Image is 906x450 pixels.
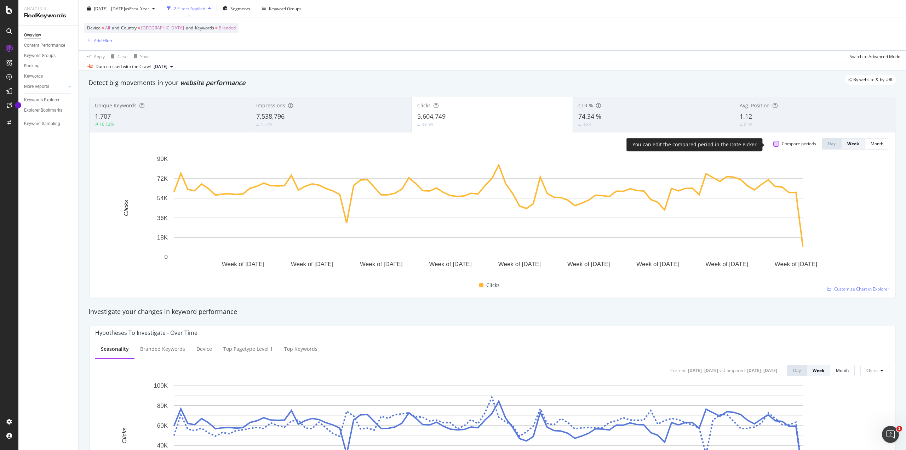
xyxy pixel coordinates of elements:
text: Week of [DATE] [360,261,402,268]
div: Device [196,345,212,353]
div: Week [813,367,824,373]
text: 72K [157,175,168,182]
div: [DATE] - [DATE] [688,367,718,373]
div: Investigate your changes in keyword performance [88,307,896,316]
a: Explorer Bookmarks [24,107,73,114]
span: 1.12 [740,112,752,120]
div: Switch to Advanced Mode [850,53,900,59]
div: 1.77% [260,122,273,128]
div: Day [793,367,801,373]
div: 0.03 [744,122,752,128]
a: Keyword Sampling [24,120,73,128]
svg: A chart. [95,155,882,278]
span: and [112,25,119,31]
div: Keywords [24,73,43,80]
div: Hypotheses to Investigate - Over Time [95,329,197,336]
span: 7,538,796 [256,112,285,120]
button: Segments [220,3,253,14]
div: 0.65% [422,122,434,128]
a: Ranking [24,62,73,70]
span: Clicks [866,367,878,373]
span: [GEOGRAPHIC_DATA] [141,23,184,33]
div: Overview [24,32,41,39]
button: Apply [84,51,105,62]
div: Apply [94,53,105,59]
text: 100K [154,382,168,389]
button: [DATE] - [DATE]vsPrev. Year [84,3,158,14]
span: Impressions [256,102,285,109]
div: Content Performance [24,42,65,49]
span: Customize Chart in Explorer [834,286,889,292]
span: 1 [896,426,902,432]
div: 10.12% [99,121,114,127]
text: Clicks [121,427,128,444]
text: Clicks [123,200,130,216]
button: Keyword Groups [259,3,304,14]
button: Clicks [860,365,889,376]
button: Month [830,365,855,376]
button: Add Filter [84,36,113,45]
button: Week [807,365,830,376]
span: By website & by URL [853,78,893,82]
div: Data crossed with the Crawl [96,63,151,70]
button: Switch to Advanced Mode [847,51,900,62]
span: 2025 Sep. 29th [154,63,167,70]
div: Add Filter [94,37,113,43]
span: All [105,23,110,33]
a: Keyword Groups [24,52,73,60]
span: vs Prev. Year [125,5,149,11]
img: Equal [578,124,581,126]
span: Clicks [417,102,431,109]
span: CTR % [578,102,593,109]
text: 54K [157,195,168,202]
div: Branded Keywords [140,345,185,353]
div: Keyword Sampling [24,120,60,128]
div: Ranking [24,62,40,70]
div: Keyword Groups [269,5,302,11]
div: Save [140,53,150,59]
div: Day [828,141,836,147]
span: Clicks [486,281,500,289]
div: Top pagetype Level 1 [223,345,273,353]
div: More Reports [24,83,49,90]
span: 74.34 % [578,112,601,120]
a: Content Performance [24,42,73,49]
span: and [186,25,193,31]
button: Save [131,51,150,62]
span: 1,707 [95,112,111,120]
text: 18K [157,234,168,241]
span: = [215,25,218,31]
span: Branded [219,23,236,33]
span: 5,604,749 [417,112,446,120]
text: 60K [157,422,168,429]
text: Week of [DATE] [429,261,471,268]
a: Customize Chart in Explorer [827,286,889,292]
text: Week of [DATE] [291,261,333,268]
div: legacy label [845,75,896,85]
button: [DATE] [151,62,176,71]
button: Month [865,138,889,150]
div: Keywords Explorer [24,96,59,104]
span: = [102,25,104,31]
text: 40K [157,442,168,449]
span: Segments [230,5,250,11]
div: Explorer Bookmarks [24,107,62,114]
text: 80K [157,402,168,409]
text: 36K [157,215,168,221]
button: Day [787,365,807,376]
button: Clear [108,51,128,62]
text: Week of [DATE] [222,261,264,268]
text: 0 [165,254,168,260]
div: 0.83 [583,122,591,128]
div: vs Compared : [719,367,746,373]
text: Week of [DATE] [775,261,817,268]
div: Month [871,141,883,147]
img: Equal [417,124,420,126]
div: Clear [117,53,128,59]
button: Day [822,138,842,150]
img: Equal [740,124,742,126]
img: Equal [256,124,259,126]
div: Current: [670,367,687,373]
a: Keywords [24,73,73,80]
